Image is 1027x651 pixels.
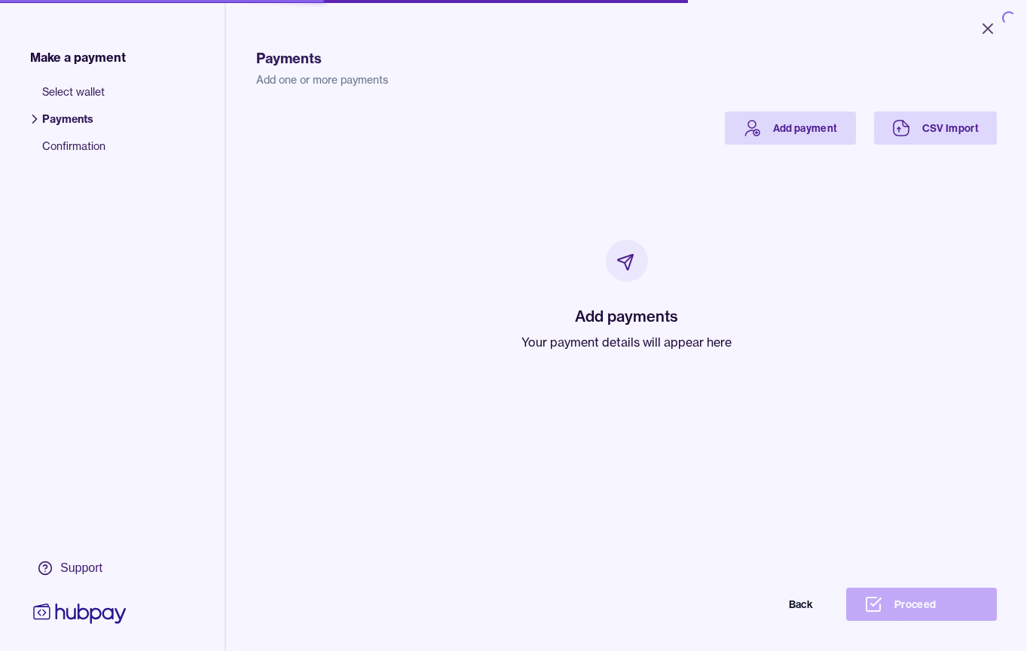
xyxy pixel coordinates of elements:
[256,48,997,69] h1: Payments
[256,72,997,87] p: Add one or more payments
[30,48,126,66] span: Make a payment
[42,112,105,139] span: Payments
[961,12,1015,45] button: Close
[874,112,998,145] a: CSV Import
[521,306,732,327] h2: Add payments
[42,84,105,112] span: Select wallet
[680,588,831,621] button: Back
[521,333,732,351] p: Your payment details will appear here
[30,552,130,584] a: Support
[725,112,856,145] a: Add payment
[42,139,105,166] span: Confirmation
[60,560,102,576] div: Support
